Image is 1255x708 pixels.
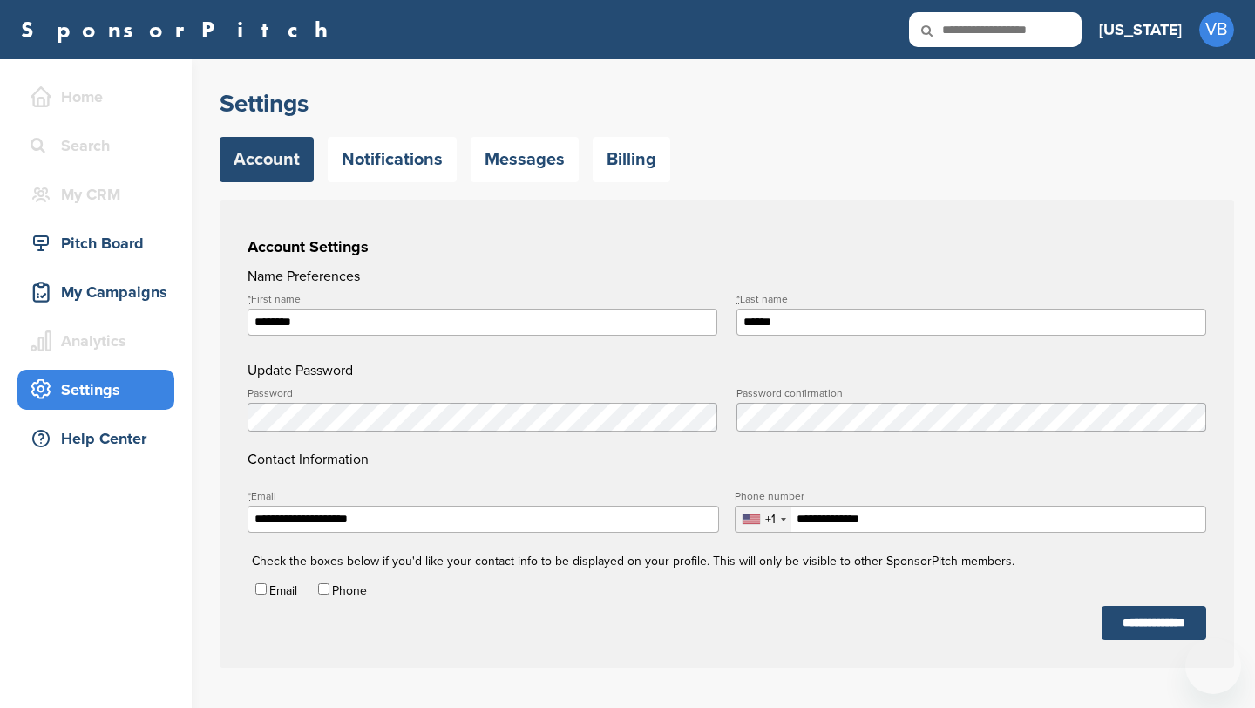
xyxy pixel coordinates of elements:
[17,77,174,117] a: Home
[220,88,1234,119] h2: Settings
[736,293,740,305] abbr: required
[248,266,1206,287] h4: Name Preferences
[17,272,174,312] a: My Campaigns
[26,374,174,405] div: Settings
[332,583,367,598] label: Phone
[765,514,776,526] div: +1
[26,179,174,210] div: My CRM
[248,235,1206,259] h3: Account Settings
[471,137,579,182] a: Messages
[248,491,719,501] label: Email
[248,490,251,502] abbr: required
[1199,12,1234,47] span: VB
[736,507,791,532] div: Selected country
[736,388,1206,398] label: Password confirmation
[248,293,251,305] abbr: required
[17,370,174,410] a: Settings
[17,126,174,166] a: Search
[26,423,174,454] div: Help Center
[328,137,457,182] a: Notifications
[248,294,717,304] label: First name
[26,81,174,112] div: Home
[220,137,314,182] a: Account
[26,325,174,357] div: Analytics
[26,228,174,259] div: Pitch Board
[736,294,1206,304] label: Last name
[1099,10,1182,49] a: [US_STATE]
[17,321,174,361] a: Analytics
[248,388,717,398] label: Password
[17,223,174,263] a: Pitch Board
[248,360,1206,381] h4: Update Password
[593,137,670,182] a: Billing
[735,491,1206,501] label: Phone number
[21,18,339,41] a: SponsorPitch
[17,174,174,214] a: My CRM
[1099,17,1182,42] h3: [US_STATE]
[269,583,297,598] label: Email
[26,276,174,308] div: My Campaigns
[1185,638,1241,694] iframe: Button to launch messaging window
[248,388,1206,470] h4: Contact Information
[26,130,174,161] div: Search
[17,419,174,459] a: Help Center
